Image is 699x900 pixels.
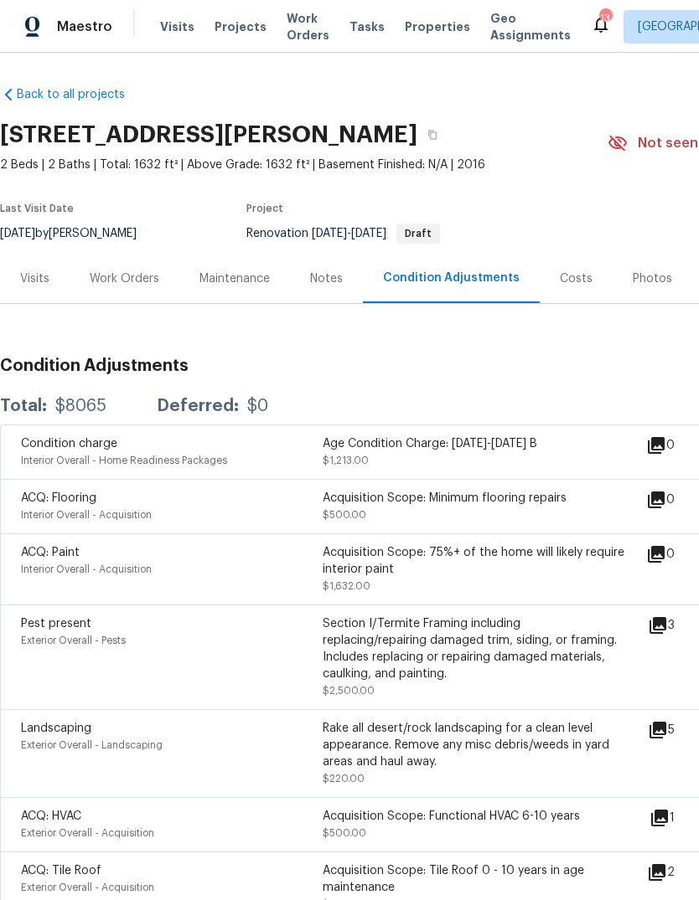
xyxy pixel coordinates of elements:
span: $2,500.00 [323,686,375,696]
span: Landscaping [21,723,91,734]
span: $1,213.00 [323,455,369,465]
span: Projects [215,18,267,35]
span: ACQ: Flooring [21,492,96,504]
div: Age Condition Charge: [DATE]-[DATE] B [323,435,624,452]
div: Rake all desert/rock landscaping for a clean level appearance. Remove any misc debris/weeds in ya... [323,720,624,770]
span: Exterior Overall - Pests [21,635,126,645]
span: Exterior Overall - Acquisition [21,828,154,838]
span: Interior Overall - Home Readiness Packages [21,455,227,465]
span: - [312,228,386,239]
span: Renovation [246,228,440,239]
div: Acquisition Scope: 75%+ of the home will likely require interior paint [323,544,624,578]
span: Pest present [21,618,91,630]
span: Condition charge [21,438,117,450]
div: Notes [310,270,343,287]
span: Project [246,203,283,213]
span: Work Orders [287,10,329,44]
span: Tasks [349,21,385,33]
span: Interior Overall - Acquisition [21,564,152,574]
div: Maintenance [199,270,270,287]
div: Work Orders [90,270,159,287]
span: $1,632.00 [323,581,370,591]
span: Properties [405,18,470,35]
span: Interior Overall - Acquisition [21,510,152,520]
span: Draft [398,229,438,239]
button: Copy Address [417,120,448,150]
span: $220.00 [323,774,365,784]
div: Deferred: [157,398,239,414]
span: Visits [160,18,194,35]
div: Acquisition Scope: Functional HVAC 6-10 years [323,808,624,825]
div: Photos [633,270,672,287]
div: $8065 [55,398,106,414]
span: Exterior Overall - Acquisition [21,882,154,892]
div: $0 [247,398,268,414]
div: Acquisition Scope: Minimum flooring repairs [323,490,624,507]
span: $500.00 [323,828,366,838]
span: Exterior Overall - Landscaping [21,740,163,750]
div: Visits [20,270,49,287]
span: ACQ: HVAC [21,810,81,822]
span: $500.00 [323,510,366,520]
div: Section I/Termite Framing including replacing/repairing damaged trim, siding, or framing. Include... [323,615,624,682]
span: [DATE] [351,228,386,239]
span: Maestro [57,18,112,35]
div: Costs [560,270,593,287]
div: 13 [599,10,611,27]
div: Acquisition Scope: Tile Roof 0 - 10 years in age maintenance [323,862,624,896]
span: [DATE] [312,228,347,239]
span: ACQ: Paint [21,547,80,558]
span: Geo Assignments [490,10,571,44]
span: ACQ: Tile Roof [21,865,101,877]
div: Condition Adjustments [383,270,520,286]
